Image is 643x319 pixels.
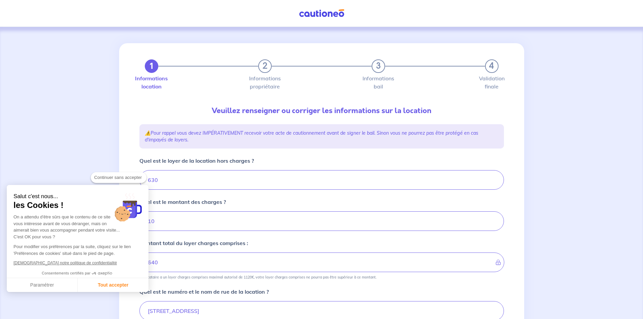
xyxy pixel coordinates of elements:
[258,76,272,89] label: Informations propriétaire
[7,278,78,292] button: Paramétrer
[139,105,504,116] p: Veuillez renseigner ou corriger les informations sur la location
[14,261,117,265] a: [DEMOGRAPHIC_DATA] notre politique de confidentialité
[94,174,143,181] span: Continuer sans accepter
[14,214,142,240] div: On a attendu d'être sûrs que le contenu de ce site vous intéresse avant de vous déranger, mais on...
[78,278,149,292] button: Tout accepter
[145,76,158,89] label: Informations location
[92,263,112,284] svg: Axeptio
[139,275,376,280] p: Le locataire a un loyer charges comprises maximal autorisé de 1120€, votre loyer charges comprise...
[91,172,146,183] button: Continuer sans accepter
[14,200,142,210] span: les Cookies !
[139,157,254,165] p: Quel est le loyer de la location hors charges ?
[485,76,499,89] label: Validation finale
[372,76,385,89] label: Informations bail
[14,193,142,200] small: Salut c'est nous...
[139,239,248,247] p: Montant total du loyer charges comprises :
[42,271,90,275] span: Consentements certifiés par
[38,269,117,278] button: Consentements certifiés par
[145,59,158,73] button: 1
[139,198,226,206] p: Quel est le montant des charges ?
[296,9,347,18] img: Cautioneo
[145,130,499,143] p: ⚠️
[14,243,142,257] p: Pour modifier vos préférences par la suite, cliquez sur le lien 'Préférences de cookies' situé da...
[139,288,269,296] p: Quel est le numéro et le nom de rue de la location ?
[145,130,478,143] em: Pour rappel vous devez IMPÉRATIVEMENT recevoir votre acte de cautionnement avant de signer le bai...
